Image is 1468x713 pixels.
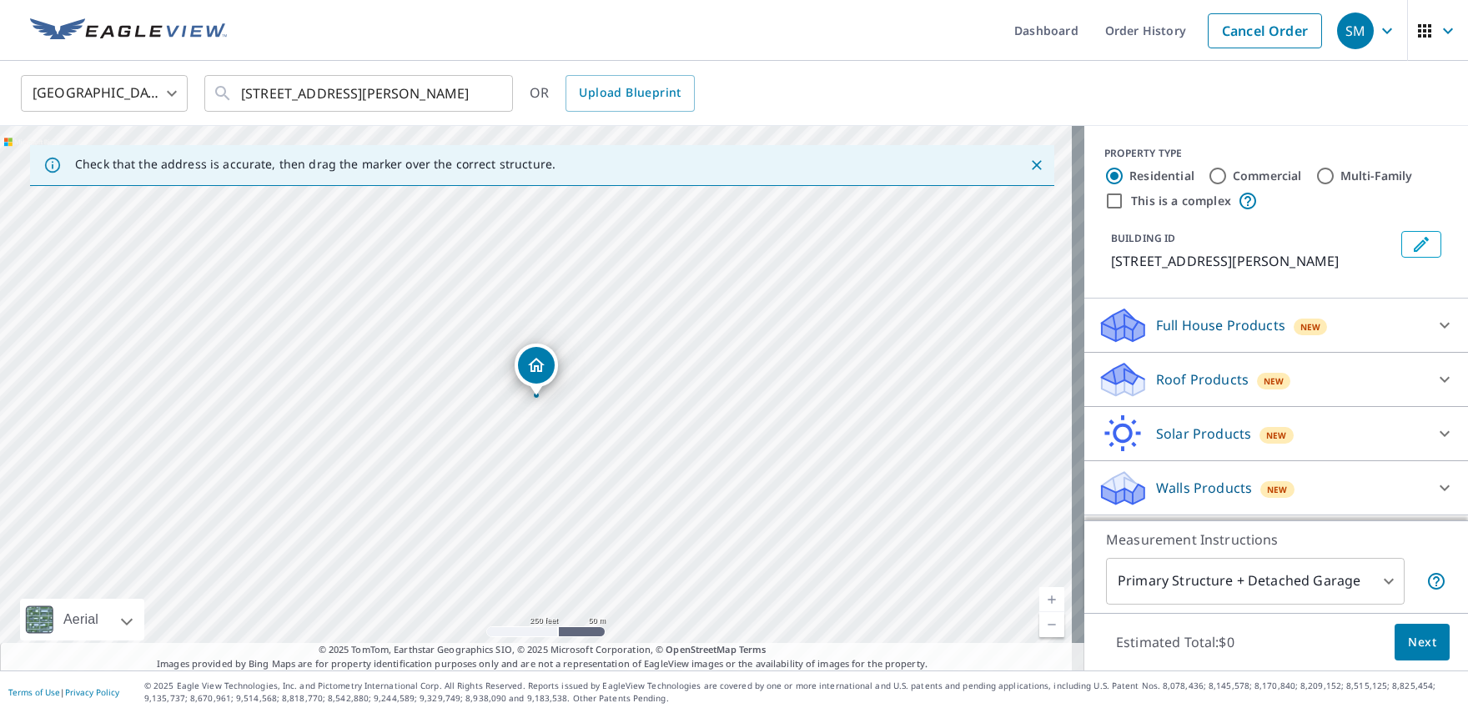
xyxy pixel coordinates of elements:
label: Commercial [1233,168,1302,184]
button: Next [1395,624,1450,661]
p: Check that the address is accurate, then drag the marker over the correct structure. [75,157,556,172]
a: Current Level 17, Zoom Out [1039,612,1064,637]
span: Your report will include the primary structure and a detached garage if one exists. [1426,571,1446,591]
div: Solar ProductsNew [1098,414,1455,454]
label: This is a complex [1131,193,1231,209]
span: Upload Blueprint [579,83,681,103]
p: | [8,687,119,697]
a: Terms of Use [8,686,60,698]
div: Full House ProductsNew [1098,305,1455,345]
p: Estimated Total: $0 [1103,624,1248,660]
a: Privacy Policy [65,686,119,698]
span: Next [1408,632,1436,653]
p: Walls Products [1156,478,1252,498]
p: Roof Products [1156,369,1249,389]
div: Dropped pin, building 1, Residential property, 2141 Pinnacle Ct Fort Wayne, IN 46815 [515,344,558,395]
div: Aerial [58,599,103,640]
span: © 2025 TomTom, Earthstar Geographics SIO, © 2025 Microsoft Corporation, © [319,643,767,657]
p: BUILDING ID [1111,231,1175,245]
a: Current Level 17, Zoom In [1039,587,1064,612]
span: New [1266,429,1287,442]
p: Full House Products [1156,315,1285,335]
div: OR [530,75,695,112]
label: Multi-Family [1340,168,1413,184]
div: Walls ProductsNew [1098,468,1455,508]
span: New [1267,483,1288,496]
div: Primary Structure + Detached Garage [1106,558,1405,605]
p: Solar Products [1156,424,1251,444]
a: OpenStreetMap [666,643,736,655]
div: [GEOGRAPHIC_DATA] [21,70,188,117]
label: Residential [1129,168,1194,184]
div: Aerial [20,599,144,640]
button: Edit building 1 [1401,231,1441,258]
p: © 2025 Eagle View Technologies, Inc. and Pictometry International Corp. All Rights Reserved. Repo... [144,680,1460,705]
img: EV Logo [30,18,227,43]
div: PROPERTY TYPE [1104,146,1448,161]
div: SM [1337,13,1374,49]
span: New [1300,320,1321,334]
button: Close [1026,154,1048,176]
a: Upload Blueprint [566,75,694,112]
a: Cancel Order [1208,13,1322,48]
a: Terms [739,643,767,655]
span: New [1264,374,1284,388]
input: Search by address or latitude-longitude [241,70,479,117]
p: Measurement Instructions [1106,530,1446,550]
div: Roof ProductsNew [1098,359,1455,399]
p: [STREET_ADDRESS][PERSON_NAME] [1111,251,1395,271]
